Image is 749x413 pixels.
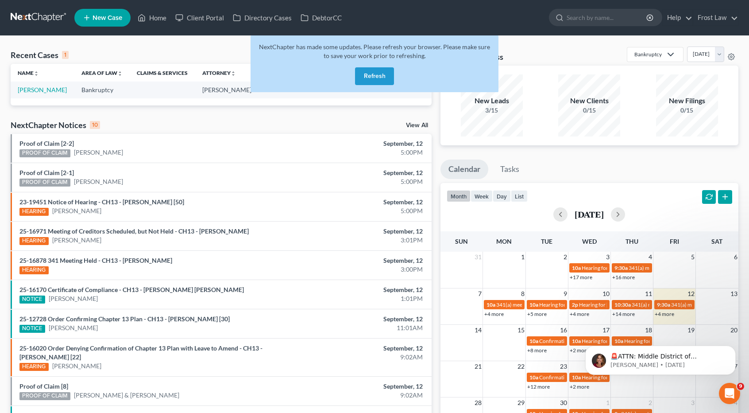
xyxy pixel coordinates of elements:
a: Tasks [492,160,527,179]
a: +2 more [570,383,589,390]
h2: [DATE] [575,210,604,219]
span: 29 [517,397,525,408]
a: Proof of Claim [8] [19,382,68,390]
a: View All [406,122,428,129]
span: 10:30a [614,301,631,308]
div: HEARING [19,237,49,245]
span: 341(a) meeting for [PERSON_NAME] [496,301,582,308]
span: Mon [496,238,512,245]
span: 14 [474,325,483,335]
a: Proof of Claim [2-1] [19,169,74,176]
span: 31 [474,252,483,262]
a: +4 more [655,311,674,317]
a: DebtorCC [296,10,346,26]
div: NextChapter Notices [11,120,100,130]
div: September, 12 [294,315,422,323]
div: 5:00PM [294,206,422,215]
span: 6 [733,252,738,262]
a: 23-19451 Notice of Hearing - CH13 - [PERSON_NAME] [50] [19,198,184,206]
span: NextChapter has made some updates. Please refresh your browser. Please make sure to save your wor... [259,43,490,59]
span: 341(a) meeting for [PERSON_NAME] [632,301,717,308]
span: Sat [711,238,722,245]
a: [PERSON_NAME] & [PERSON_NAME] [74,391,179,400]
div: 0/15 [656,106,718,115]
a: +12 more [527,383,550,390]
span: 23 [559,361,568,372]
th: Claims & Services [130,64,195,82]
a: Proof of Claim [2-2] [19,140,74,147]
div: New Leads [461,96,523,106]
span: 1 [520,252,525,262]
div: 10 [90,121,100,129]
span: 17 [602,325,610,335]
a: 25-16020 Order Denying Confirmation of Chapter 13 Plan with Leave to Amend - CH13 - [PERSON_NAME]... [19,344,263,361]
span: 10a [572,265,581,271]
div: September, 12 [294,168,422,177]
span: Wed [582,238,597,245]
div: PROOF OF CLAIM [19,149,70,157]
a: Client Portal [171,10,228,26]
span: 9 [737,383,744,390]
span: 11 [644,288,653,299]
span: 20 [730,325,738,335]
div: 9:02AM [294,353,422,362]
i: unfold_more [117,71,123,76]
span: 22 [517,361,525,372]
iframe: Intercom notifications message [572,327,749,389]
span: Thu [625,238,638,245]
span: Hearing for [PERSON_NAME] [579,301,648,308]
div: 3:01PM [294,236,422,245]
div: HEARING [19,266,49,274]
div: 5:00PM [294,177,422,186]
div: 9:02AM [294,391,422,400]
a: +16 more [612,274,635,281]
span: 341(a) meeting for [PERSON_NAME] [629,265,714,271]
div: New Clients [558,96,620,106]
div: 3:00PM [294,265,422,274]
span: Sun [455,238,468,245]
a: Home [133,10,171,26]
div: September, 12 [294,382,422,391]
a: +4 more [570,311,589,317]
button: month [447,190,471,202]
span: 2 [563,252,568,262]
a: Calendar [440,160,488,179]
a: Help [663,10,692,26]
span: 3 [690,397,695,408]
div: 1:01PM [294,294,422,303]
div: 5:00PM [294,148,422,157]
a: [PERSON_NAME] [74,148,123,157]
span: 1 [605,397,610,408]
div: PROOF OF CLAIM [19,179,70,187]
span: 19 [687,325,695,335]
button: list [511,190,528,202]
a: Attorneyunfold_more [202,70,236,76]
div: HEARING [19,363,49,371]
a: [PERSON_NAME] [52,236,101,245]
span: 9:30a [657,301,670,308]
td: [PERSON_NAME] [195,82,259,98]
div: Recent Cases [11,50,69,60]
i: unfold_more [231,71,236,76]
a: Frost Law [693,10,738,26]
div: September, 12 [294,285,422,294]
span: 3 [605,252,610,262]
span: Tue [541,238,552,245]
div: NOTICE [19,325,45,333]
span: 30 [559,397,568,408]
span: 7 [477,288,483,299]
span: 28 [474,397,483,408]
span: 5 [690,252,695,262]
span: Confirmation hearing for [PERSON_NAME] [539,374,640,381]
span: 8 [520,288,525,299]
span: 10a [529,374,538,381]
a: 25-16971 Meeting of Creditors Scheduled, but Not Held - CH13 - [PERSON_NAME] [19,227,249,235]
div: Bankruptcy [634,51,662,58]
div: 0/15 [558,106,620,115]
button: week [471,190,493,202]
a: +4 more [484,311,504,317]
div: 11:01AM [294,323,422,332]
